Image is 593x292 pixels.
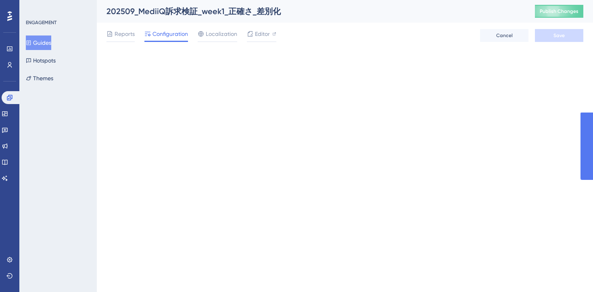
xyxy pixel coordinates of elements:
[106,6,515,17] div: 202509_MediiQ訴求検証_week1_正確さ_差別化
[26,53,56,68] button: Hotspots
[206,29,237,39] span: Localization
[559,260,583,284] iframe: UserGuiding AI Assistant Launcher
[535,5,583,18] button: Publish Changes
[480,29,528,42] button: Cancel
[496,32,513,39] span: Cancel
[26,35,51,50] button: Guides
[26,19,56,26] div: ENGAGEMENT
[255,29,270,39] span: Editor
[152,29,188,39] span: Configuration
[540,8,578,15] span: Publish Changes
[26,71,53,86] button: Themes
[115,29,135,39] span: Reports
[553,32,565,39] span: Save
[535,29,583,42] button: Save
